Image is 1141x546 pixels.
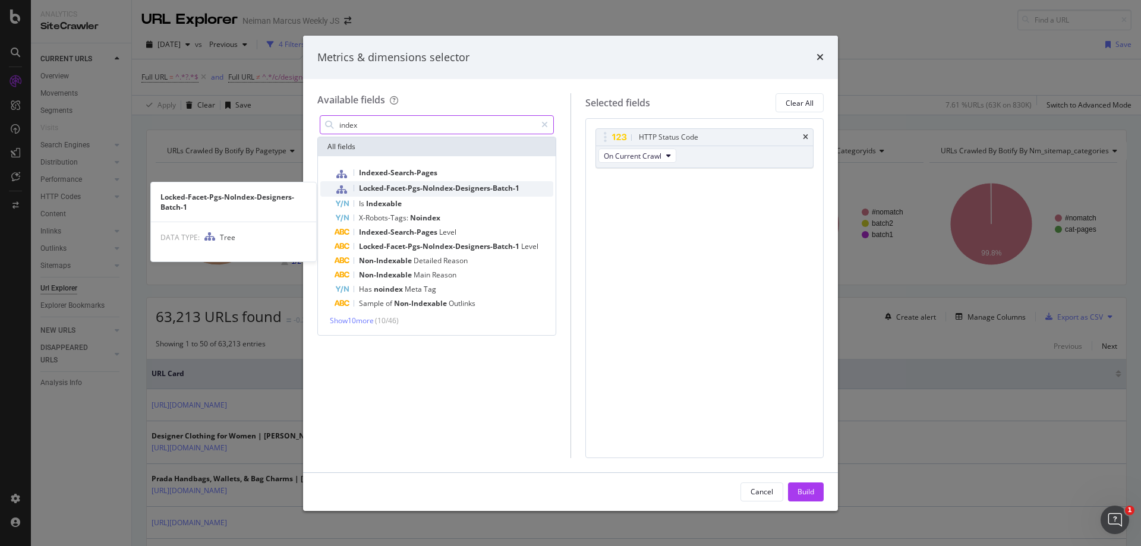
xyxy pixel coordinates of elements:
[803,134,808,141] div: times
[788,482,824,501] button: Build
[394,298,449,308] span: Non-Indexable
[817,50,824,65] div: times
[359,255,414,266] span: Non-Indexable
[359,241,521,251] span: Locked-Facet-Pgs-NoIndex-Designers-Batch-1
[375,315,399,326] span: ( 10 / 46 )
[604,151,661,161] span: On Current Crawl
[751,487,773,497] div: Cancel
[585,96,650,110] div: Selected fields
[359,284,374,294] span: Has
[317,93,385,106] div: Available fields
[386,298,394,308] span: of
[439,227,456,237] span: Level
[414,270,432,280] span: Main
[330,315,374,326] span: Show 10 more
[366,198,402,209] span: Indexable
[359,168,437,178] span: Indexed-Search-Pages
[449,298,475,308] span: Outlinks
[303,36,838,511] div: modal
[359,270,414,280] span: Non-Indexable
[598,149,676,163] button: On Current Crawl
[798,487,814,497] div: Build
[151,192,316,212] div: Locked-Facet-Pgs-NoIndex-Designers-Batch-1
[786,98,814,108] div: Clear All
[359,298,386,308] span: Sample
[432,270,456,280] span: Reason
[359,198,366,209] span: Is
[521,241,538,251] span: Level
[338,116,536,134] input: Search by field name
[359,213,410,223] span: X-Robots-Tags:
[1101,506,1129,534] iframe: Intercom live chat
[359,183,519,193] span: Locked-Facet-Pgs-NoIndex-Designers-Batch-1
[405,284,424,294] span: Meta
[317,50,469,65] div: Metrics & dimensions selector
[410,213,440,223] span: Noindex
[639,131,698,143] div: HTTP Status Code
[318,137,556,156] div: All fields
[740,482,783,501] button: Cancel
[1125,506,1134,515] span: 1
[776,93,824,112] button: Clear All
[595,128,814,168] div: HTTP Status CodetimesOn Current Crawl
[414,255,443,266] span: Detailed
[359,227,439,237] span: Indexed-Search-Pages
[424,284,436,294] span: Tag
[374,284,405,294] span: noindex
[443,255,468,266] span: Reason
